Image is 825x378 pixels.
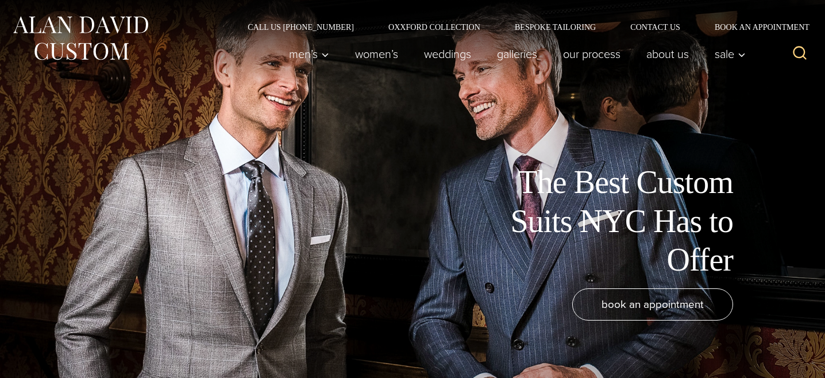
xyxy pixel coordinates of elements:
h1: The Best Custom Suits NYC Has to Offer [475,163,733,279]
span: Sale [715,48,746,60]
a: Our Process [550,43,634,65]
span: book an appointment [602,296,704,313]
span: Men’s [289,48,329,60]
nav: Secondary Navigation [230,23,814,31]
a: book an appointment [572,288,733,321]
a: Contact Us [613,23,697,31]
img: Alan David Custom [11,13,149,64]
a: Book an Appointment [697,23,814,31]
a: Bespoke Tailoring [498,23,613,31]
a: weddings [411,43,484,65]
a: Galleries [484,43,550,65]
a: Women’s [342,43,411,65]
a: About Us [634,43,702,65]
nav: Primary Navigation [276,43,752,65]
a: Call Us [PHONE_NUMBER] [230,23,371,31]
a: Oxxford Collection [371,23,498,31]
button: View Search Form [786,40,814,68]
